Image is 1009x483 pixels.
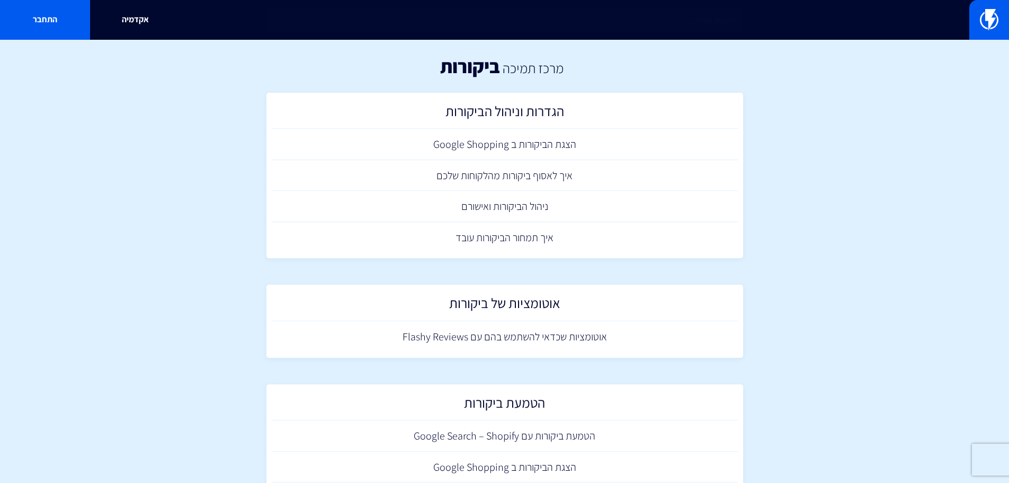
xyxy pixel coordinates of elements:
a: הטמעת ביקורות [272,390,738,421]
a: הטמעת ביקורות עם Google Search – Shopify [272,420,738,452]
a: ניהול הביקורות ואישורם [272,191,738,222]
a: הגדרות וניהול הביקורות [272,98,738,129]
a: איך תמחור הביקורות עובד [272,222,738,253]
a: אוטומציות שכדאי להשתמש בהם עם Flashy Reviews [272,321,738,353]
a: איך לאסוף ביקורות מהלקוחות שלכם [272,160,738,191]
h2: הטמעת ביקורות [277,395,733,416]
a: הצגת הביקורות ב Google Shopping [272,452,738,483]
a: הצגת הביקורות ב Google Shopping [272,129,738,160]
a: אוטומציות של ביקורות [272,290,738,321]
a: מרכז תמיכה [503,59,564,77]
h1: ביקורות [440,56,500,77]
input: חיפוש מהיר... [266,8,743,32]
h2: אוטומציות של ביקורות [277,295,733,316]
h2: הגדרות וניהול הביקורות [277,103,733,124]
